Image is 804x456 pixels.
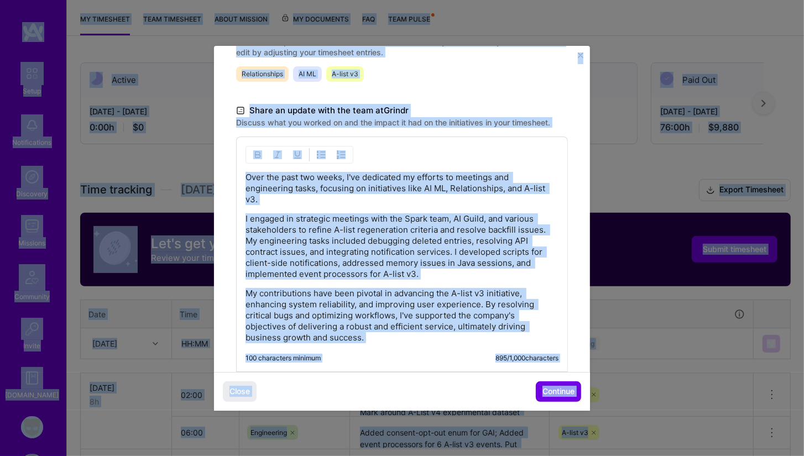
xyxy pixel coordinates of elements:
div: 100 characters minimum [246,354,321,363]
img: Underline [293,150,302,159]
p: Over the past two weeks, I've dedicated my efforts to meetings and engineering tasks, focusing on... [246,172,558,205]
button: Continue [536,381,581,401]
button: Close [578,53,583,64]
img: UL [317,150,326,159]
label: Discuss what you worked on and the impact it had on the initiatives in your timesheet. [236,117,568,128]
span: AI ML [293,66,322,82]
div: The information you provide will be shared with Grindr . [236,371,568,402]
img: Italic [273,150,282,159]
span: Close [229,386,250,397]
p: My contributions have been pivotal in advancing the A-list v3 initiative, enhancing system reliab... [246,288,558,343]
span: Relationships [236,66,289,82]
div: 895 / 1,000 characters [495,354,558,363]
button: Close [223,381,257,401]
span: Continue [542,386,575,397]
img: Divider [309,148,310,161]
p: I engaged in strategic meetings with the Spark team, AI Guild, and various stakeholders to refine... [246,213,558,280]
span: A-list v3 [326,66,364,82]
label: Initiatives help clients understand the main areas where you dedicated your time. You can edit by... [236,36,568,57]
img: Bold [253,150,262,159]
img: OL [337,150,346,159]
i: icon DocumentBlack [236,104,245,117]
label: Share an update with the team at Grindr [236,104,568,117]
